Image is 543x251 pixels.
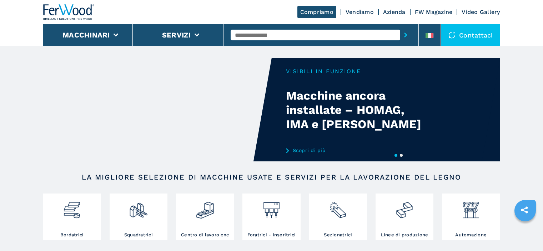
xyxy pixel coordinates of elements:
[462,195,481,220] img: automazione.png
[376,194,433,240] a: Linee di produzione
[196,195,215,220] img: centro_di_lavoro_cnc_2.png
[242,194,300,240] a: Foratrici - inseritrici
[516,201,533,219] a: sharethis
[513,219,538,246] iframe: Chat
[328,195,347,220] img: sezionatrici_2.png
[400,27,411,43] button: submit-button
[62,195,81,220] img: bordatrici_1.png
[60,232,84,238] h3: Bordatrici
[415,9,453,15] a: FW Magazine
[286,147,426,153] a: Scopri di più
[442,194,500,240] a: Automazione
[110,194,167,240] a: Squadratrici
[395,195,414,220] img: linee_di_produzione_2.png
[176,194,234,240] a: Centro di lavoro cnc
[62,31,110,39] button: Macchinari
[455,232,487,238] h3: Automazione
[297,6,336,18] a: Compriamo
[441,24,500,46] div: Contattaci
[448,31,456,39] img: Contattaci
[394,154,397,157] button: 1
[129,195,148,220] img: squadratrici_2.png
[400,154,403,157] button: 2
[124,232,153,238] h3: Squadratrici
[383,9,406,15] a: Azienda
[324,232,352,238] h3: Sezionatrici
[162,31,191,39] button: Servizi
[66,173,477,181] h2: LA MIGLIORE SELEZIONE DI MACCHINE USATE E SERVIZI PER LA LAVORAZIONE DEL LEGNO
[462,9,500,15] a: Video Gallery
[43,194,101,240] a: Bordatrici
[43,58,272,161] video: Your browser does not support the video tag.
[346,9,374,15] a: Vendiamo
[43,4,95,20] img: Ferwood
[181,232,229,238] h3: Centro di lavoro cnc
[262,195,281,220] img: foratrici_inseritrici_2.png
[247,232,296,238] h3: Foratrici - inseritrici
[309,194,367,240] a: Sezionatrici
[381,232,428,238] h3: Linee di produzione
